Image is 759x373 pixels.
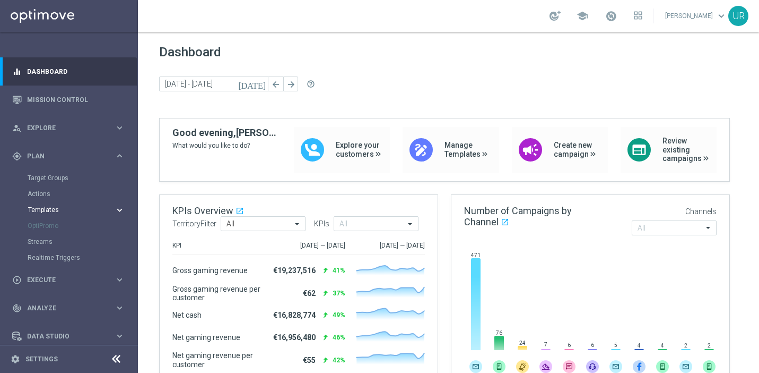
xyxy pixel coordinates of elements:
[28,250,137,266] div: Realtime Triggers
[115,205,125,215] i: keyboard_arrow_right
[11,354,20,364] i: settings
[12,86,125,114] div: Mission Control
[28,207,115,213] div: Templates
[12,67,22,77] i: equalizer
[27,333,115,340] span: Data Studio
[28,190,110,198] a: Actions
[664,8,728,24] a: [PERSON_NAME]keyboard_arrow_down
[12,275,115,285] div: Execute
[27,305,115,311] span: Analyze
[12,67,125,76] button: equalizer Dashboard
[12,124,125,132] button: person_search Explore keyboard_arrow_right
[28,186,137,202] div: Actions
[28,253,110,262] a: Realtime Triggers
[115,123,125,133] i: keyboard_arrow_right
[115,151,125,161] i: keyboard_arrow_right
[577,10,588,22] span: school
[28,170,137,186] div: Target Groups
[12,276,125,284] button: play_circle_outline Execute keyboard_arrow_right
[12,332,125,341] button: Data Studio keyboard_arrow_right
[716,10,727,22] span: keyboard_arrow_down
[12,123,22,133] i: person_search
[12,96,125,104] button: Mission Control
[12,57,125,86] div: Dashboard
[12,123,115,133] div: Explore
[12,275,22,285] i: play_circle_outline
[28,202,137,218] div: Templates
[27,153,115,159] span: Plan
[25,356,58,362] a: Settings
[12,304,125,312] button: track_changes Analyze keyboard_arrow_right
[728,6,748,26] div: UR
[28,206,125,214] button: Templates keyboard_arrow_right
[27,86,125,114] a: Mission Control
[27,57,125,86] a: Dashboard
[12,151,22,161] i: gps_fixed
[28,174,110,182] a: Target Groups
[28,218,137,234] div: OptiPromo
[28,234,137,250] div: Streams
[12,332,115,341] div: Data Studio
[115,303,125,313] i: keyboard_arrow_right
[27,277,115,283] span: Execute
[115,275,125,285] i: keyboard_arrow_right
[27,125,115,131] span: Explore
[12,303,115,313] div: Analyze
[28,238,110,246] a: Streams
[12,152,125,160] button: gps_fixed Plan keyboard_arrow_right
[12,151,115,161] div: Plan
[12,303,22,313] i: track_changes
[115,331,125,341] i: keyboard_arrow_right
[28,207,104,213] span: Templates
